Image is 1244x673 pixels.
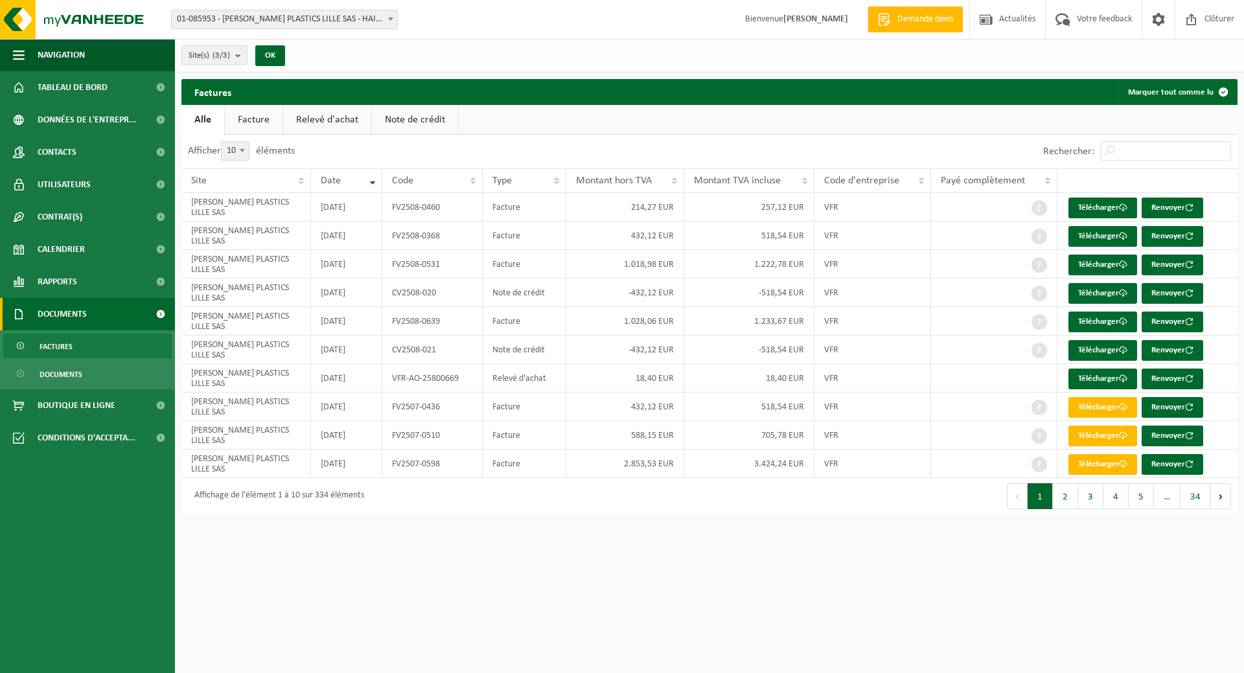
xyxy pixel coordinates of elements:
a: Alle [181,105,224,135]
td: [PERSON_NAME] PLASTICS LILLE SAS [181,421,311,450]
td: Facture [483,421,566,450]
td: [DATE] [311,307,382,336]
span: Date [321,176,341,186]
td: VFR [814,393,930,421]
a: Documents [3,361,172,386]
td: VFR [814,222,930,250]
td: [PERSON_NAME] PLASTICS LILLE SAS [181,364,311,393]
span: Conditions d'accepta... [38,422,135,454]
td: VFR [814,250,930,279]
strong: [PERSON_NAME] [783,14,848,24]
td: [PERSON_NAME] PLASTICS LILLE SAS [181,250,311,279]
div: Affichage de l'élément 1 à 10 sur 334 éléments [188,485,364,508]
td: [DATE] [311,364,382,393]
span: Calendrier [38,233,85,266]
span: Site(s) [189,46,230,65]
td: FV2507-0436 [382,393,483,421]
button: Next [1211,483,1231,509]
td: CV2508-021 [382,336,483,364]
td: [DATE] [311,336,382,364]
span: Code d'entreprise [824,176,899,186]
td: FV2508-0460 [382,193,483,222]
td: 1.222,78 EUR [684,250,814,279]
td: 1.018,98 EUR [566,250,684,279]
span: Données de l'entrepr... [38,104,137,136]
button: Previous [1007,483,1028,509]
td: 257,12 EUR [684,193,814,222]
td: VFR [814,279,930,307]
td: [DATE] [311,279,382,307]
span: Utilisateurs [38,168,91,201]
td: VFR [814,336,930,364]
span: Type [492,176,512,186]
span: 10 [221,141,249,161]
button: Renvoyer [1142,426,1203,446]
td: 1.028,06 EUR [566,307,684,336]
button: 3 [1078,483,1103,509]
td: VFR [814,364,930,393]
span: Documents [38,298,87,330]
span: 01-085953 - GREIF PLASTICS LILLE SAS - HAISNES CEDEX [171,10,398,29]
td: FV2507-0510 [382,421,483,450]
a: Demande devis [868,6,963,32]
td: -432,12 EUR [566,336,684,364]
td: Note de crédit [483,336,566,364]
td: [PERSON_NAME] PLASTICS LILLE SAS [181,336,311,364]
td: Facture [483,222,566,250]
td: 18,40 EUR [566,364,684,393]
td: 518,54 EUR [684,222,814,250]
button: 34 [1181,483,1211,509]
td: [DATE] [311,450,382,478]
span: Rapports [38,266,77,298]
td: -518,54 EUR [684,336,814,364]
label: Afficher éléments [188,146,295,156]
span: … [1154,483,1181,509]
td: 3.424,24 EUR [684,450,814,478]
a: Télécharger [1068,198,1137,218]
td: [PERSON_NAME] PLASTICS LILLE SAS [181,193,311,222]
td: Facture [483,450,566,478]
label: Rechercher: [1043,146,1094,157]
td: Facture [483,393,566,421]
a: Facture [225,105,282,135]
td: Facture [483,193,566,222]
a: Télécharger [1068,454,1137,475]
span: Boutique en ligne [38,389,115,422]
span: Montant hors TVA [576,176,652,186]
td: VFR [814,193,930,222]
a: Télécharger [1068,255,1137,275]
span: Montant TVA incluse [694,176,781,186]
button: Site(s)(3/3) [181,45,248,65]
td: [PERSON_NAME] PLASTICS LILLE SAS [181,222,311,250]
a: Télécharger [1068,283,1137,304]
span: Navigation [38,39,85,71]
td: [PERSON_NAME] PLASTICS LILLE SAS [181,450,311,478]
button: Marquer tout comme lu [1118,79,1236,105]
span: Demande devis [894,13,956,26]
td: [PERSON_NAME] PLASTICS LILLE SAS [181,279,311,307]
button: Renvoyer [1142,283,1203,304]
td: [DATE] [311,421,382,450]
a: Factures [3,334,172,358]
a: Télécharger [1068,397,1137,418]
a: Télécharger [1068,312,1137,332]
a: Télécharger [1068,340,1137,361]
button: Renvoyer [1142,226,1203,247]
td: CV2508-020 [382,279,483,307]
td: [DATE] [311,222,382,250]
td: 432,12 EUR [566,222,684,250]
td: FV2508-0531 [382,250,483,279]
span: Site [191,176,207,186]
td: [DATE] [311,250,382,279]
td: 214,27 EUR [566,193,684,222]
button: Renvoyer [1142,454,1203,475]
button: Renvoyer [1142,340,1203,361]
button: Renvoyer [1142,255,1203,275]
td: 1.233,67 EUR [684,307,814,336]
td: VFR [814,450,930,478]
td: 518,54 EUR [684,393,814,421]
td: [PERSON_NAME] PLASTICS LILLE SAS [181,393,311,421]
button: Renvoyer [1142,312,1203,332]
td: 2.853,53 EUR [566,450,684,478]
button: 1 [1028,483,1053,509]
